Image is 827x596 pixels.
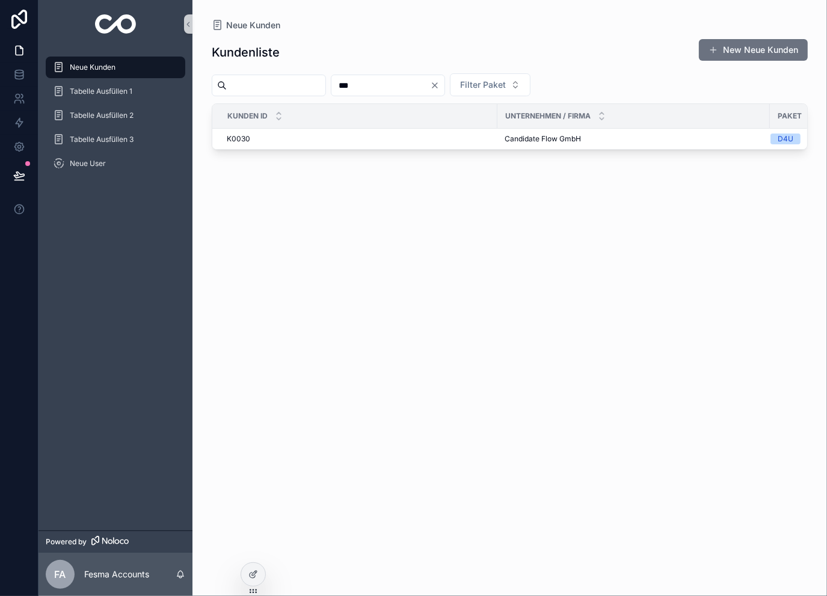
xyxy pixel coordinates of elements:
[46,129,185,150] a: Tabelle Ausfüllen 3
[95,14,137,34] img: App logo
[227,134,250,144] span: K0030
[70,135,134,144] span: Tabelle Ausfüllen 3
[460,79,506,91] span: Filter Paket
[46,537,87,547] span: Powered by
[227,134,490,144] a: K0030
[70,87,132,96] span: Tabelle Ausfüllen 1
[46,153,185,174] a: Neue User
[212,19,280,31] a: Neue Kunden
[38,530,192,553] a: Powered by
[227,111,268,121] span: Kunden ID
[70,63,115,72] span: Neue Kunden
[505,134,763,144] a: Candidate Flow GmbH
[84,568,149,580] p: Fesma Accounts
[46,81,185,102] a: Tabelle Ausfüllen 1
[226,19,280,31] span: Neue Kunden
[70,111,134,120] span: Tabelle Ausfüllen 2
[450,73,530,96] button: Select Button
[55,567,66,582] span: FA
[778,134,793,144] div: D4U
[430,81,444,90] button: Clear
[699,39,808,61] button: New Neue Kunden
[70,159,106,168] span: Neue User
[212,44,280,61] h1: Kundenliste
[38,48,192,190] div: scrollable content
[505,111,591,121] span: Unternehmen / Firma
[46,105,185,126] a: Tabelle Ausfüllen 2
[46,57,185,78] a: Neue Kunden
[505,134,581,144] span: Candidate Flow GmbH
[778,111,802,121] span: Paket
